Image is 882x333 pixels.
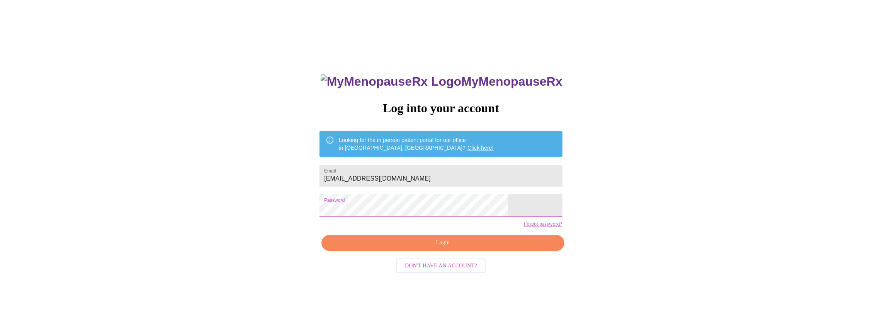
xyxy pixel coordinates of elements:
h3: Log into your account [319,101,562,115]
button: Login [321,235,564,251]
a: Don't have an account? [394,262,488,269]
span: Login [330,238,555,248]
a: Click here! [467,145,494,151]
div: Looking for the in person patient portal for our office in [GEOGRAPHIC_DATA], [GEOGRAPHIC_DATA]? [339,133,494,155]
span: Don't have an account? [405,261,477,271]
a: Forgot password? [524,221,563,227]
h3: MyMenopauseRx [321,74,563,89]
button: Don't have an account? [396,259,486,274]
img: MyMenopauseRx Logo [321,74,461,89]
